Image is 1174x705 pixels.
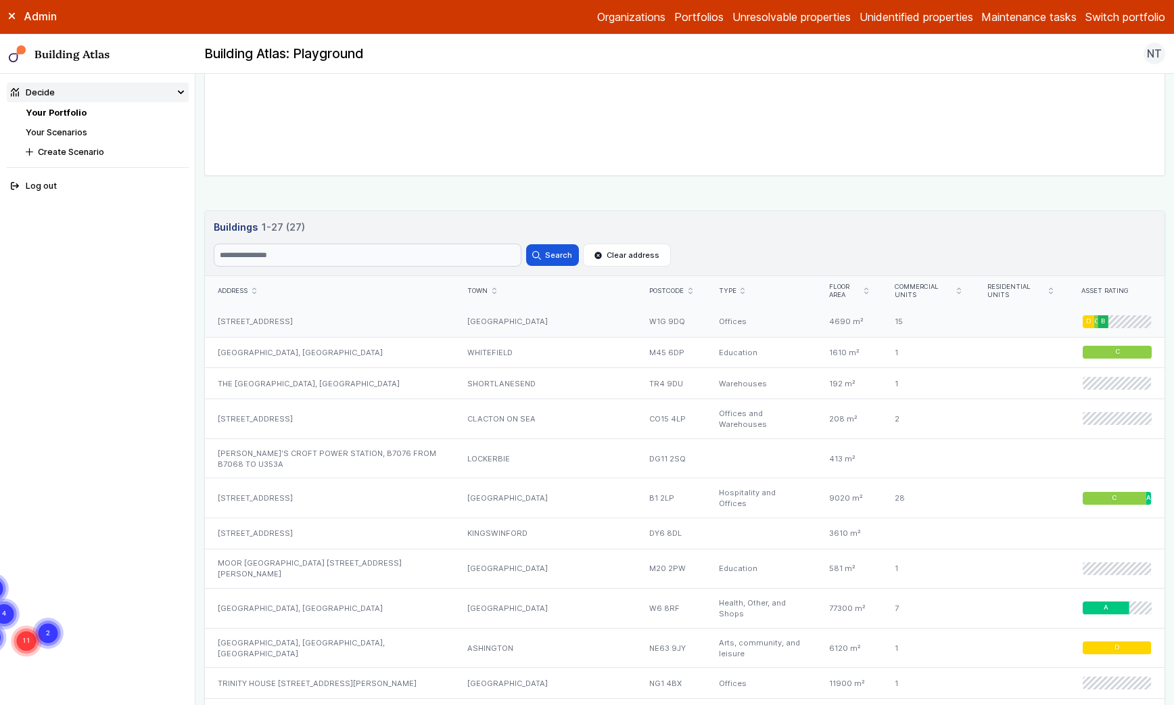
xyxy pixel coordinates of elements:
div: 1 [882,337,975,368]
div: NE63 9JY [636,628,705,668]
a: [GEOGRAPHIC_DATA], [GEOGRAPHIC_DATA][GEOGRAPHIC_DATA]W6 8RFHealth, Other, and Shops77300 m²7A [205,589,1165,629]
div: Address [218,287,441,296]
h3: Buildings [214,220,1156,235]
div: Postcode [649,287,692,296]
div: DG11 2SQ [636,438,705,478]
div: MOOR [GEOGRAPHIC_DATA] [STREET_ADDRESS][PERSON_NAME] [205,549,454,589]
div: LOCKERBIE [454,438,636,478]
span: D [1114,643,1119,652]
div: [GEOGRAPHIC_DATA] [454,549,636,589]
a: Maintenance tasks [981,9,1077,25]
div: Type [719,287,803,296]
div: Hospitality and Offices [705,478,816,518]
a: MOOR [GEOGRAPHIC_DATA] [STREET_ADDRESS][PERSON_NAME][GEOGRAPHIC_DATA]M20 2PWEducation581 m²1 [205,549,1165,589]
div: [STREET_ADDRESS] [205,306,454,337]
button: NT [1144,43,1165,64]
div: 208 m² [816,399,881,439]
a: [STREET_ADDRESS][GEOGRAPHIC_DATA]W1G 9DQOffices4690 m²15DCB [205,306,1165,337]
div: Offices and Warehouses [705,399,816,439]
span: NT [1147,45,1162,62]
button: Search [526,244,579,266]
a: THE [GEOGRAPHIC_DATA], [GEOGRAPHIC_DATA]SHORTLANESENDTR4 9DUWarehouses192 m²1 [205,368,1165,399]
div: Commercial units [895,283,962,300]
div: [GEOGRAPHIC_DATA] [454,478,636,518]
span: 1-27 (27) [262,220,305,235]
div: 9020 m² [816,478,881,518]
div: [GEOGRAPHIC_DATA], [GEOGRAPHIC_DATA], [GEOGRAPHIC_DATA] [205,628,454,668]
div: Health, Other, and Shops [705,589,816,629]
div: 3610 m² [816,518,881,549]
div: 4690 m² [816,306,881,337]
div: SHORTLANESEND [454,368,636,399]
button: Clear address [583,244,671,267]
div: M20 2PW [636,549,705,589]
a: Your Portfolio [26,108,87,118]
div: [GEOGRAPHIC_DATA] [454,306,636,337]
div: KINGSWINFORD [454,518,636,549]
div: 1 [882,549,975,589]
a: [GEOGRAPHIC_DATA], [GEOGRAPHIC_DATA], [GEOGRAPHIC_DATA]ASHINGTONNE63 9JYArts, community, and leis... [205,628,1165,668]
img: main-0bbd2752.svg [9,45,26,63]
div: B1 2LP [636,478,705,518]
a: [STREET_ADDRESS]KINGSWINFORDDY6 8DL3610 m² [205,518,1165,549]
a: [STREET_ADDRESS]CLACTON ON SEACO15 4LPOffices and Warehouses208 m²2 [205,399,1165,439]
div: 6120 m² [816,628,881,668]
a: [STREET_ADDRESS][GEOGRAPHIC_DATA]B1 2LPHospitality and Offices9020 m²28CA [205,478,1165,518]
div: Offices [705,306,816,337]
summary: Decide [7,83,189,102]
div: Warehouses [705,368,816,399]
span: B [1101,317,1105,326]
div: Floor area [829,283,869,300]
div: 7 [882,589,975,629]
div: Offices [705,668,816,699]
div: [STREET_ADDRESS] [205,399,454,439]
div: 1 [882,368,975,399]
div: 1610 m² [816,337,881,368]
span: C [1114,348,1119,357]
a: [PERSON_NAME]'S CROFT POWER STATION, B7076 FROM B7068 TO U353ALOCKERBIEDG11 2SQ413 m² [205,438,1165,478]
div: ASHINGTON [454,628,636,668]
div: Decide [11,86,55,99]
div: Asset rating [1081,287,1152,296]
div: CLACTON ON SEA [454,399,636,439]
span: A [1104,604,1108,613]
div: 77300 m² [816,589,881,629]
a: Your Scenarios [26,127,87,137]
div: 2 [882,399,975,439]
h2: Building Atlas: Playground [204,45,364,63]
span: D [1086,317,1091,326]
span: C [1112,494,1117,503]
div: TRINITY HOUSE [STREET_ADDRESS][PERSON_NAME] [205,668,454,699]
a: Organizations [597,9,665,25]
a: Unresolvable properties [732,9,851,25]
div: NG1 4BX [636,668,705,699]
button: Log out [7,177,189,196]
div: Education [705,549,816,589]
div: [STREET_ADDRESS] [205,518,454,549]
div: [GEOGRAPHIC_DATA] [454,589,636,629]
a: TRINITY HOUSE [STREET_ADDRESS][PERSON_NAME][GEOGRAPHIC_DATA]NG1 4BXOffices11900 m²1 [205,668,1165,699]
div: [GEOGRAPHIC_DATA], [GEOGRAPHIC_DATA] [205,589,454,629]
div: CO15 4LP [636,399,705,439]
div: 413 m² [816,438,881,478]
a: Portfolios [674,9,724,25]
div: Arts, community, and leisure [705,628,816,668]
div: Education [705,337,816,368]
div: [PERSON_NAME]'S CROFT POWER STATION, B7076 FROM B7068 TO U353A [205,438,454,478]
span: C [1094,317,1098,326]
div: 1 [882,668,975,699]
div: [GEOGRAPHIC_DATA], [GEOGRAPHIC_DATA] [205,337,454,368]
div: THE [GEOGRAPHIC_DATA], [GEOGRAPHIC_DATA] [205,368,454,399]
div: Town [467,287,624,296]
div: 1 [882,628,975,668]
div: Residential units [987,283,1054,300]
div: 11900 m² [816,668,881,699]
a: Unidentified properties [860,9,973,25]
button: Create Scenario [22,142,189,162]
div: [STREET_ADDRESS] [205,478,454,518]
div: WHITEFIELD [454,337,636,368]
span: A [1147,494,1152,503]
div: 581 m² [816,549,881,589]
div: W6 8RF [636,589,705,629]
div: 15 [882,306,975,337]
